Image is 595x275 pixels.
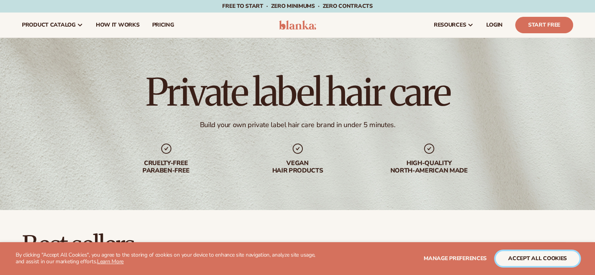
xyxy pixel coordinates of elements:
img: logo [279,20,316,30]
span: Free to start · ZERO minimums · ZERO contracts [222,2,372,10]
span: How It Works [96,22,140,28]
h1: Private label hair care [146,74,449,111]
div: Build your own private label hair care brand in under 5 minutes. [200,120,395,129]
div: Vegan hair products [248,160,348,174]
p: By clicking "Accept All Cookies", you agree to the storing of cookies on your device to enhance s... [16,252,324,265]
h2: Best sellers [22,232,280,258]
a: How It Works [90,13,146,38]
div: cruelty-free paraben-free [116,160,216,174]
div: High-quality North-american made [379,160,479,174]
a: LOGIN [480,13,509,38]
a: Start Free [515,17,573,33]
a: Learn More [97,258,124,265]
span: Manage preferences [424,255,487,262]
a: product catalog [16,13,90,38]
span: product catalog [22,22,75,28]
a: resources [428,13,480,38]
span: resources [434,22,466,28]
span: pricing [152,22,174,28]
span: LOGIN [486,22,503,28]
a: pricing [146,13,180,38]
button: accept all cookies [496,251,579,266]
button: Manage preferences [424,251,487,266]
